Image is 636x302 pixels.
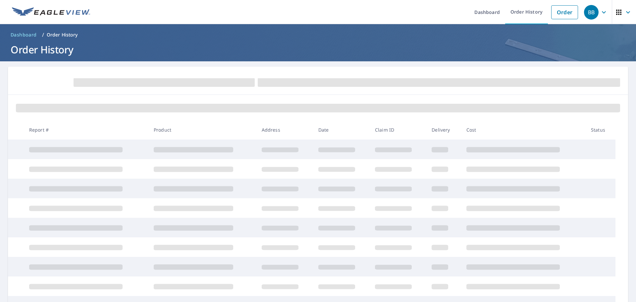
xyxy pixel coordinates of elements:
th: Delivery [426,120,461,140]
th: Date [313,120,370,140]
h1: Order History [8,43,628,56]
span: Dashboard [11,31,37,38]
a: Dashboard [8,30,39,40]
p: Order History [47,31,78,38]
a: Order [551,5,578,19]
th: Product [148,120,256,140]
th: Status [586,120,615,140]
th: Report # [24,120,148,140]
th: Claim ID [370,120,426,140]
li: / [42,31,44,39]
div: BB [584,5,599,20]
img: EV Logo [12,7,90,17]
th: Address [256,120,313,140]
nav: breadcrumb [8,30,628,40]
th: Cost [461,120,586,140]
